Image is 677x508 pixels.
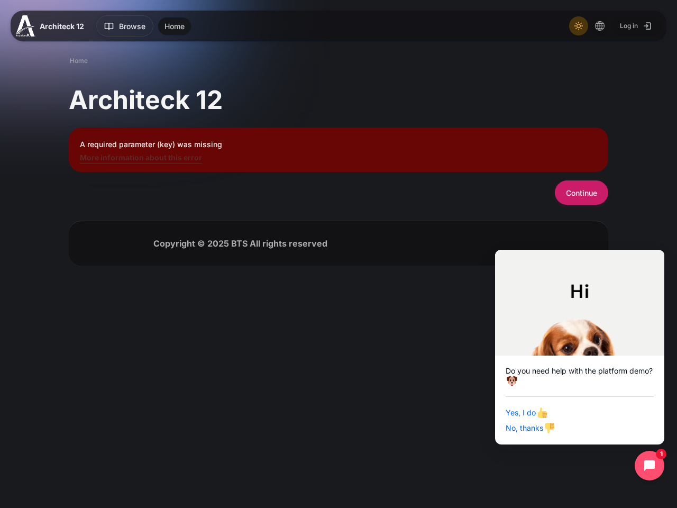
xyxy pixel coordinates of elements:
[16,15,35,37] img: A12
[119,21,145,32] span: Browse
[611,16,661,35] a: Log in
[569,16,588,35] button: Light Mode Dark Mode
[620,16,638,35] span: Log in
[96,15,153,37] button: Browse
[40,21,84,32] span: Architeck 12
[80,153,202,162] a: More information about this error
[70,56,88,66] a: Home
[69,84,223,116] h1: Architeck 12
[158,17,191,35] a: Home
[153,238,327,249] strong: Copyright © 2025 BTS All rights reserved
[16,15,88,37] a: A12 A12 Architeck 12
[555,180,608,204] button: Continue
[69,84,608,205] section: Content
[80,139,597,150] p: A required parameter (key) was missing
[571,18,587,34] div: Light Mode
[69,54,608,68] nav: Navigation bar
[590,16,609,35] button: Languages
